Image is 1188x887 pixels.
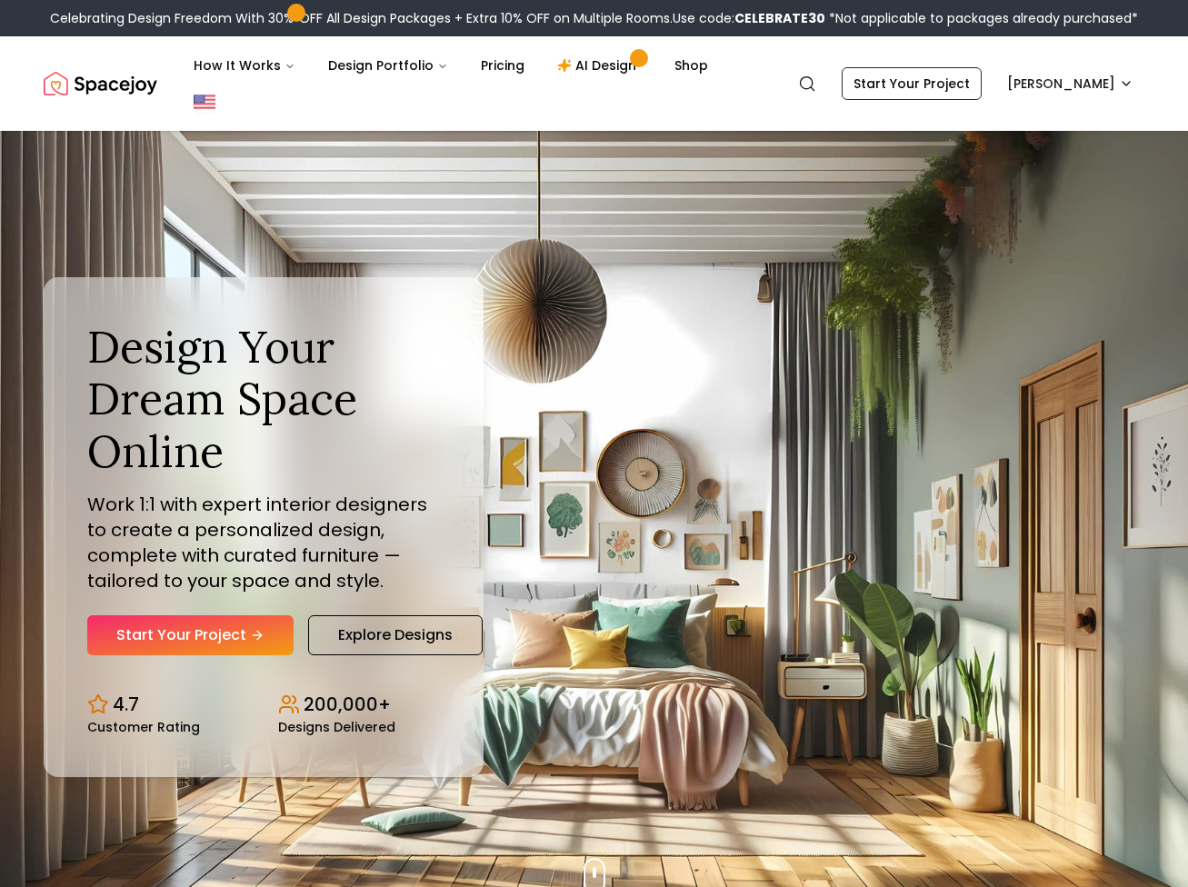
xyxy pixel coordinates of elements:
[44,65,157,102] img: Spacejoy Logo
[179,47,723,84] nav: Main
[87,321,440,478] h1: Design Your Dream Space Online
[734,9,825,27] b: CELEBRATE30
[308,615,483,655] a: Explore Designs
[996,67,1144,100] button: [PERSON_NAME]
[314,47,463,84] button: Design Portfolio
[44,36,1144,131] nav: Global
[304,692,391,717] p: 200,000+
[543,47,656,84] a: AI Design
[87,721,200,733] small: Customer Rating
[660,47,723,84] a: Shop
[825,9,1138,27] span: *Not applicable to packages already purchased*
[842,67,982,100] a: Start Your Project
[466,47,539,84] a: Pricing
[673,9,825,27] span: Use code:
[87,677,440,733] div: Design stats
[194,91,215,113] img: United States
[87,492,440,593] p: Work 1:1 with expert interior designers to create a personalized design, complete with curated fu...
[179,47,310,84] button: How It Works
[278,721,395,733] small: Designs Delivered
[44,65,157,102] a: Spacejoy
[87,615,294,655] a: Start Your Project
[113,692,139,717] p: 4.7
[50,9,1138,27] div: Celebrating Design Freedom With 30% OFF All Design Packages + Extra 10% OFF on Multiple Rooms.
